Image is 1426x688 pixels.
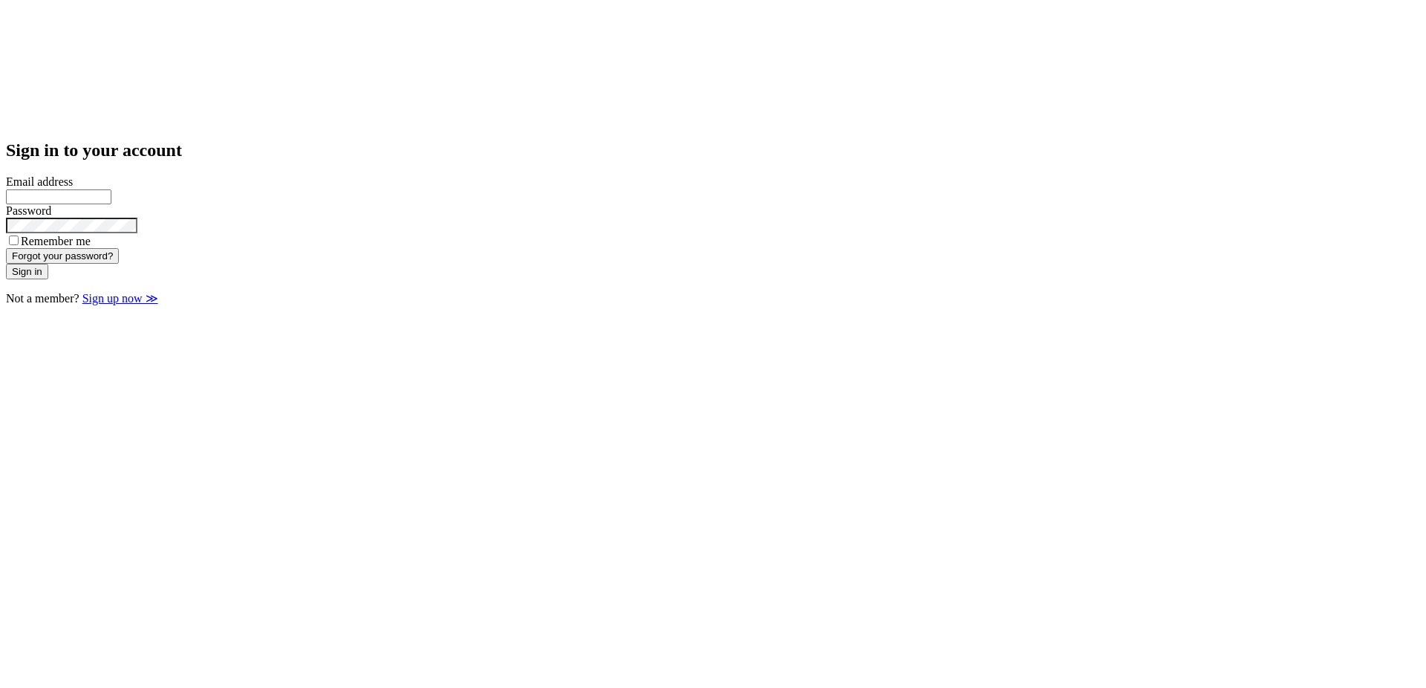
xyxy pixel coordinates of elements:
label: Password [6,204,51,217]
h2: Sign in to your account [6,140,1420,160]
button: Forgot your password? [6,248,119,264]
a: Sign up now ≫ [82,292,158,305]
button: Sign in [6,264,48,279]
label: Remember me [21,235,91,247]
label: Email address [6,175,73,188]
p: Not a member? [6,291,1420,305]
img: Hostodo [6,6,563,123]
